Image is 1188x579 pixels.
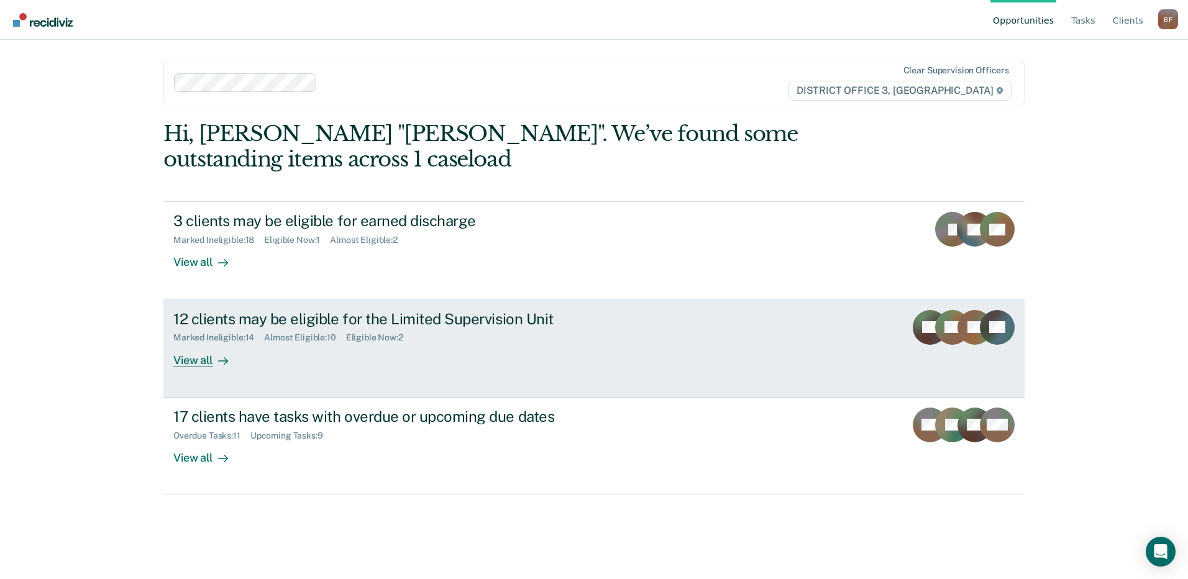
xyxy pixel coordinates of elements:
[1158,9,1178,29] div: B F
[163,201,1025,299] a: 3 clients may be eligible for earned dischargeMarked Ineligible:18Eligible Now:1Almost Eligible:2...
[788,81,1012,101] span: DISTRICT OFFICE 3, [GEOGRAPHIC_DATA]
[264,332,346,343] div: Almost Eligible : 10
[173,408,610,426] div: 17 clients have tasks with overdue or upcoming due dates
[13,13,73,27] img: Recidiviz
[1146,537,1176,567] div: Open Intercom Messenger
[173,212,610,230] div: 3 clients may be eligible for earned discharge
[173,343,243,367] div: View all
[250,431,333,441] div: Upcoming Tasks : 9
[173,431,250,441] div: Overdue Tasks : 11
[1158,9,1178,29] button: Profile dropdown button
[346,332,413,343] div: Eligible Now : 2
[173,440,243,465] div: View all
[163,398,1025,495] a: 17 clients have tasks with overdue or upcoming due datesOverdue Tasks:11Upcoming Tasks:9View all
[173,235,264,245] div: Marked Ineligible : 18
[163,121,852,172] div: Hi, [PERSON_NAME] "[PERSON_NAME]". We’ve found some outstanding items across 1 caseload
[173,310,610,328] div: 12 clients may be eligible for the Limited Supervision Unit
[330,235,408,245] div: Almost Eligible : 2
[173,245,243,270] div: View all
[264,235,330,245] div: Eligible Now : 1
[173,332,264,343] div: Marked Ineligible : 14
[163,300,1025,398] a: 12 clients may be eligible for the Limited Supervision UnitMarked Ineligible:14Almost Eligible:10...
[903,65,1009,76] div: Clear supervision officers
